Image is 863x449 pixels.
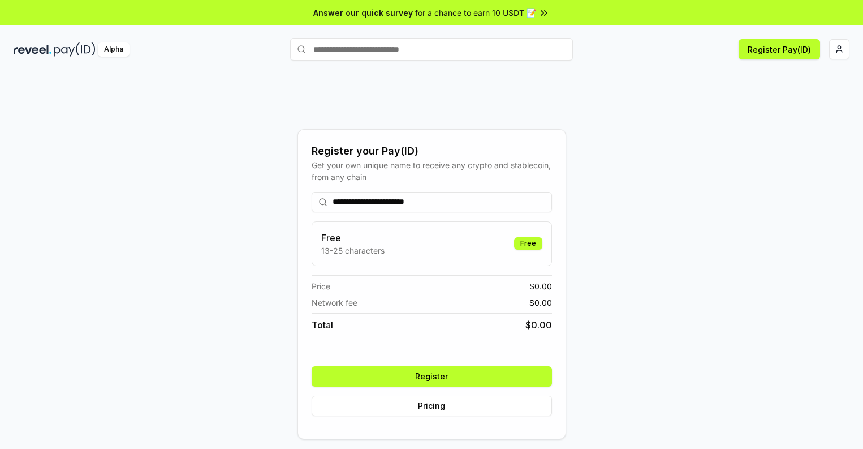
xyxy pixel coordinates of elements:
[312,280,330,292] span: Price
[529,280,552,292] span: $ 0.00
[415,7,536,19] span: for a chance to earn 10 USDT 📝
[321,231,385,245] h3: Free
[312,366,552,387] button: Register
[312,143,552,159] div: Register your Pay(ID)
[529,297,552,309] span: $ 0.00
[514,237,542,250] div: Free
[312,318,333,332] span: Total
[525,318,552,332] span: $ 0.00
[739,39,820,59] button: Register Pay(ID)
[321,245,385,256] p: 13-25 characters
[312,297,357,309] span: Network fee
[14,42,51,57] img: reveel_dark
[98,42,130,57] div: Alpha
[312,159,552,183] div: Get your own unique name to receive any crypto and stablecoin, from any chain
[312,396,552,416] button: Pricing
[313,7,413,19] span: Answer our quick survey
[54,42,96,57] img: pay_id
